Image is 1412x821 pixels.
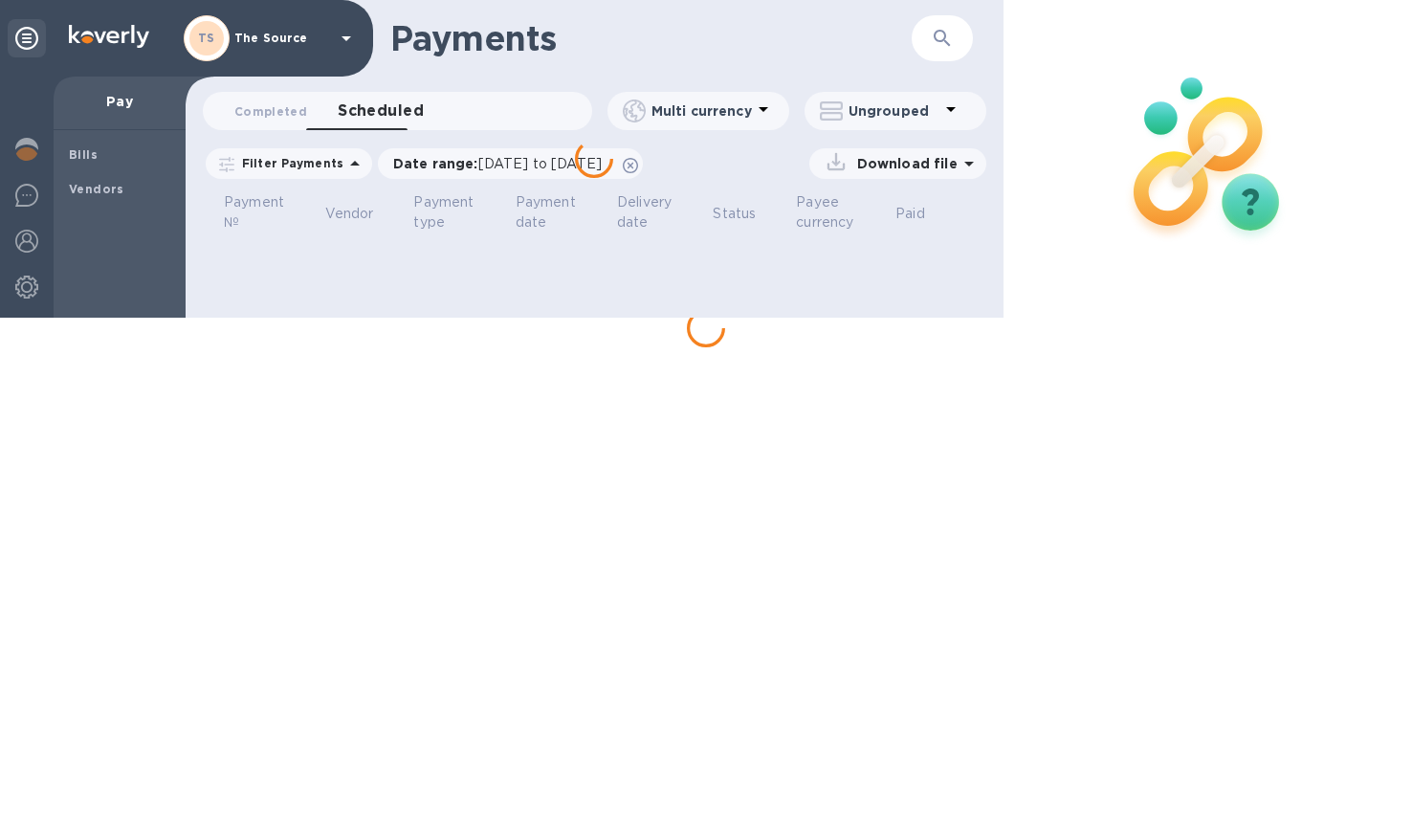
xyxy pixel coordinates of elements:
[234,155,343,171] p: Filter Payments
[69,92,170,111] p: Pay
[234,101,307,122] span: Completed
[378,148,643,179] div: Date range:[DATE] to [DATE]
[895,204,950,224] span: Paid
[234,32,330,45] p: The Source
[849,101,939,121] p: Ungrouped
[325,204,374,224] p: Vendor
[413,192,474,233] p: Payment type
[69,147,98,162] b: Bills
[338,98,424,124] span: Scheduled
[224,192,310,233] span: Payment №
[651,101,752,121] p: Multi currency
[478,156,602,171] span: [DATE] to [DATE]
[516,192,577,233] p: Payment date
[713,204,781,224] span: Status
[713,204,756,224] p: Status
[198,31,215,45] b: TS
[325,204,399,224] span: Vendor
[895,204,925,224] p: Paid
[69,25,149,48] img: Logo
[413,192,499,233] span: Payment type
[224,192,285,233] p: Payment №
[796,192,880,233] span: Payee currency
[393,154,611,173] p: Date range :
[617,192,697,233] span: Delivery date
[617,192,673,233] p: Delivery date
[849,154,958,173] p: Download file
[69,182,124,196] b: Vendors
[8,19,46,57] div: Unpin categories
[390,18,912,58] h1: Payments
[516,192,602,233] span: Payment date
[796,192,855,233] p: Payee currency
